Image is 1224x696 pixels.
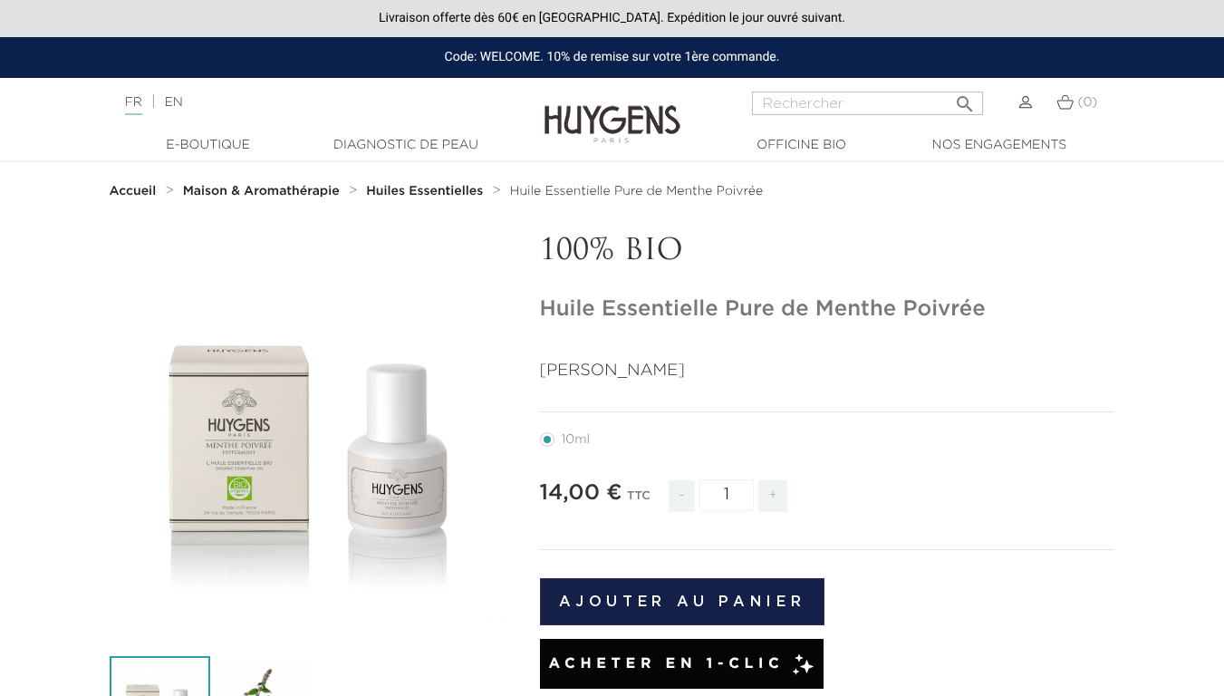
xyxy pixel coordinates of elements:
button: Ajouter au panier [540,578,825,625]
strong: Maison & Aromathérapie [183,185,340,198]
div: TTC [627,477,651,526]
span: 14,00 € [540,482,622,504]
a: Nos engagements [909,136,1090,155]
label: 10ml [540,432,612,447]
a: FR [125,96,142,115]
a: E-Boutique [118,136,299,155]
a: Accueil [110,184,160,198]
a: Huile Essentielle Pure de Menthe Poivrée [510,184,763,198]
input: Quantité [699,479,754,511]
a: Huiles Essentielles [366,184,487,198]
i:  [954,88,976,110]
strong: Accueil [110,185,157,198]
a: EN [164,96,182,109]
a: Maison & Aromathérapie [183,184,344,198]
div: | [116,92,496,113]
span: - [669,480,694,512]
strong: Huiles Essentielles [366,185,483,198]
input: Rechercher [752,92,983,115]
p: [PERSON_NAME] [540,359,1115,383]
span: + [758,480,787,512]
span: Huile Essentielle Pure de Menthe Poivrée [510,185,763,198]
p: 100% BIO [540,235,1115,269]
h1: Huile Essentielle Pure de Menthe Poivrée [540,296,1115,323]
a: Diagnostic de peau [315,136,496,155]
button:  [949,86,981,111]
span: (0) [1077,96,1097,109]
a: Officine Bio [711,136,892,155]
img: Huygens [545,76,680,146]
